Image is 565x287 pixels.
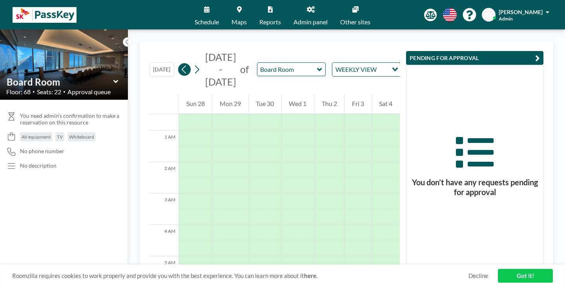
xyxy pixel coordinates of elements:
span: of [240,63,249,75]
a: Got it! [498,269,553,283]
span: AV equipment [22,134,51,140]
span: Whiteboard [69,134,94,140]
a: Decline [468,272,488,280]
div: Tue 30 [249,94,281,114]
div: 1 AM [149,131,179,162]
div: Sat 4 [372,94,400,114]
span: Reports [259,19,281,25]
span: Admin panel [293,19,328,25]
span: Other sites [340,19,370,25]
span: WEEKLY VIEW [334,64,378,75]
div: No description [20,162,56,169]
button: [DATE] [149,62,174,76]
span: • [33,89,35,94]
span: [PERSON_NAME] [499,9,543,15]
div: Thu 2 [314,94,344,114]
div: 2 AM [149,162,179,194]
input: Board Room [257,63,317,76]
span: Seats: 22 [37,88,61,96]
input: Search for option [379,64,387,75]
p: 9+ [399,58,409,68]
div: Fri 3 [344,94,371,114]
span: Roomzilla requires cookies to work properly and provide you with the best experience. You can lea... [12,272,468,280]
span: SY [485,11,492,18]
div: Search for option [332,63,400,76]
span: Schedule [195,19,219,25]
input: Board Room [7,76,113,88]
span: • [63,89,66,94]
button: PENDING FOR APPROVAL [406,51,543,65]
div: Mon 29 [212,94,248,114]
div: 3 AM [149,194,179,225]
span: Admin [499,16,513,22]
span: You need admin's confirmation to make a reservation on this resource [20,112,122,126]
span: Maps [231,19,247,25]
a: here. [304,272,317,279]
span: Approval queue [67,88,111,96]
span: TV [57,134,63,140]
div: Sun 28 [179,94,212,114]
span: No phone number [20,148,64,155]
div: 4 AM [149,225,179,256]
span: Floor: 68 [6,88,31,96]
div: Wed 1 [282,94,314,114]
img: organization-logo [13,7,77,23]
span: [DATE] - [DATE] [205,51,236,88]
div: 12 AM [149,99,179,131]
h3: You don’t have any requests pending for approval [406,177,543,197]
